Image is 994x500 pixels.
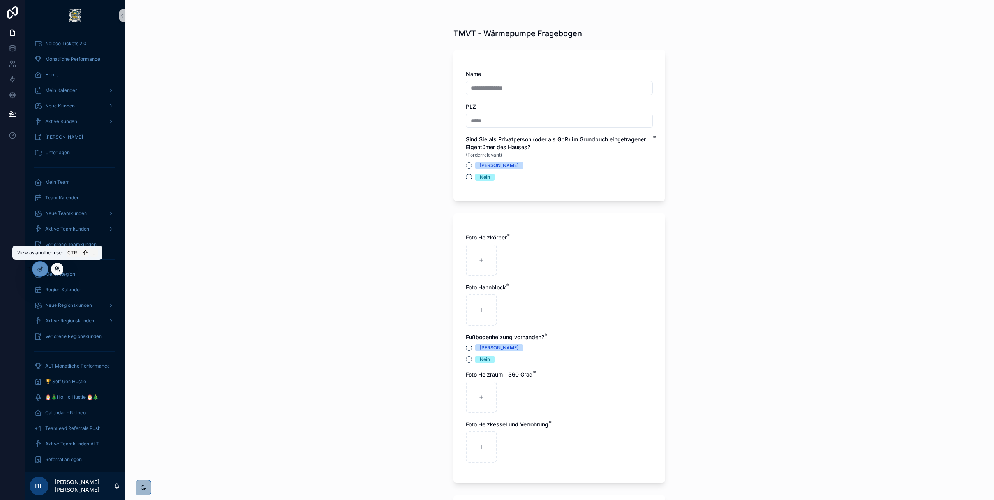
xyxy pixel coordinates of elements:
[480,162,518,169] div: [PERSON_NAME]
[30,83,120,97] a: Mein Kalender
[45,195,79,201] span: Team Kalender
[45,56,100,62] span: Monatliche Performance
[45,318,94,324] span: Aktive Regionskunden
[45,241,97,248] span: Verlorene Teamkunden
[30,421,120,435] a: Teamlead Referrals Push
[30,452,120,467] a: Referral anlegen
[45,210,87,217] span: Neue Teamkunden
[30,191,120,205] a: Team Kalender
[30,175,120,189] a: Mein Team
[453,28,582,39] h1: TMVT - Wärmepumpe Fragebogen
[45,394,99,400] span: 🎅🎄Ho Ho Hustle 🎅🎄
[30,206,120,220] a: Neue Teamkunden
[45,425,100,431] span: Teamlead Referrals Push
[30,298,120,312] a: Neue Regionskunden
[45,87,77,93] span: Mein Kalender
[30,52,120,66] a: Monatliche Performance
[466,136,646,150] span: Sind Sie als Privatperson (oder als GbR) im Grundbuch eingetragener Eigentümer des Hauses?
[45,226,89,232] span: Aktive Teamkunden
[45,134,83,140] span: [PERSON_NAME]
[30,314,120,328] a: Aktive Regionskunden
[480,344,518,351] div: [PERSON_NAME]
[45,302,92,308] span: Neue Regionskunden
[30,146,120,160] a: Unterlagen
[45,72,58,78] span: Home
[45,287,81,293] span: Region Kalender
[25,31,125,472] div: scrollable content
[91,250,97,256] span: U
[45,150,70,156] span: Unterlagen
[30,99,120,113] a: Neue Kunden
[30,130,120,144] a: [PERSON_NAME]
[466,371,533,378] span: Foto Heizraum - 360 Grad
[30,114,120,129] a: Aktive Kunden
[45,410,86,416] span: Calendar - Noloco
[30,406,120,420] a: Calendar - Noloco
[45,118,77,125] span: Aktive Kunden
[45,103,75,109] span: Neue Kunden
[30,238,120,252] a: Verlorene Teamkunden
[69,9,81,22] img: App logo
[480,174,490,181] div: Nein
[67,249,81,257] span: Ctrl
[466,152,502,158] span: (Förderrelevant)
[466,421,548,428] span: Foto Heizkessel und Verrohrung
[480,356,490,363] div: Nein
[45,456,82,463] span: Referral anlegen
[466,234,507,241] span: Foto Heizkörper
[466,70,481,77] span: Name
[30,222,120,236] a: Aktive Teamkunden
[55,478,114,494] p: [PERSON_NAME] [PERSON_NAME]
[466,103,476,110] span: PLZ
[466,284,506,290] span: Foto Hahnblock
[466,334,544,340] span: Fußbodenheizung vorhanden?
[45,379,86,385] span: 🏆 Self Gen Hustle
[45,441,99,447] span: Aktive Teamkunden ALT
[30,37,120,51] a: Noloco Tickets 2.0
[30,375,120,389] a: 🏆 Self Gen Hustle
[35,481,43,491] span: BE
[30,68,120,82] a: Home
[45,333,102,340] span: Verlorene Regionskunden
[30,267,120,281] a: Meine Region
[30,329,120,343] a: Verlorene Regionskunden
[30,283,120,297] a: Region Kalender
[45,179,70,185] span: Mein Team
[30,359,120,373] a: ALT Monatliche Performance
[30,390,120,404] a: 🎅🎄Ho Ho Hustle 🎅🎄
[45,40,86,47] span: Noloco Tickets 2.0
[30,437,120,451] a: Aktive Teamkunden ALT
[17,250,63,256] span: View as another user
[45,363,110,369] span: ALT Monatliche Performance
